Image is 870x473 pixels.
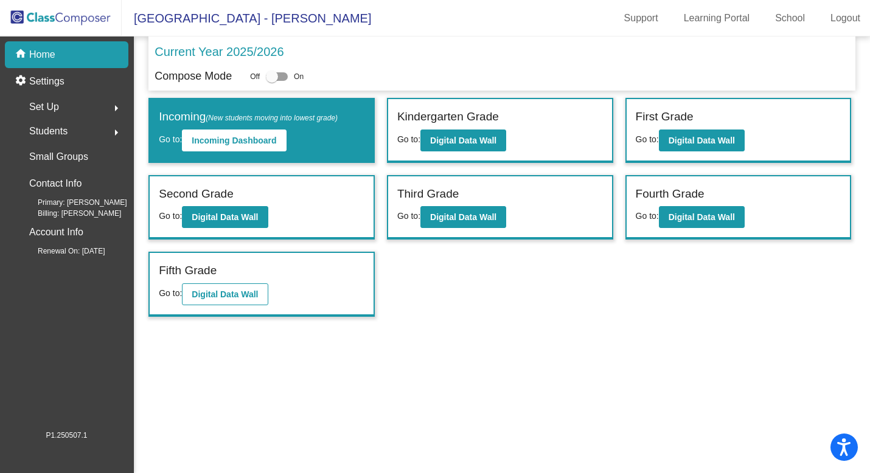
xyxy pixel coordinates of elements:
[659,129,745,151] button: Digital Data Wall
[636,211,659,221] span: Go to:
[18,197,127,208] span: Primary: [PERSON_NAME]
[109,101,124,116] mat-icon: arrow_right
[420,206,506,228] button: Digital Data Wall
[192,212,258,222] b: Digital Data Wall
[420,129,506,151] button: Digital Data Wall
[155,43,284,61] p: Current Year 2025/2026
[18,208,121,219] span: Billing: [PERSON_NAME]
[397,211,420,221] span: Go to:
[159,262,217,280] label: Fifth Grade
[18,246,105,257] span: Renewal On: [DATE]
[765,9,815,28] a: School
[636,185,705,203] label: Fourth Grade
[821,9,870,28] a: Logout
[182,206,268,228] button: Digital Data Wall
[659,206,745,228] button: Digital Data Wall
[397,134,420,144] span: Go to:
[29,47,55,62] p: Home
[155,68,232,85] p: Compose Mode
[182,129,286,151] button: Incoming Dashboard
[250,71,260,82] span: Off
[430,212,496,222] b: Digital Data Wall
[397,108,499,126] label: Kindergarten Grade
[669,136,735,145] b: Digital Data Wall
[159,288,182,298] span: Go to:
[29,98,59,116] span: Set Up
[397,185,459,203] label: Third Grade
[29,74,64,89] p: Settings
[192,136,276,145] b: Incoming Dashboard
[206,114,338,122] span: (New students moving into lowest grade)
[122,9,371,28] span: [GEOGRAPHIC_DATA] - [PERSON_NAME]
[430,136,496,145] b: Digital Data Wall
[159,108,338,126] label: Incoming
[109,125,124,140] mat-icon: arrow_right
[15,74,29,89] mat-icon: settings
[182,283,268,305] button: Digital Data Wall
[674,9,760,28] a: Learning Portal
[15,47,29,62] mat-icon: home
[29,224,83,241] p: Account Info
[159,134,182,144] span: Go to:
[636,134,659,144] span: Go to:
[192,289,258,299] b: Digital Data Wall
[29,123,68,140] span: Students
[159,211,182,221] span: Go to:
[636,108,694,126] label: First Grade
[159,185,234,203] label: Second Grade
[669,212,735,222] b: Digital Data Wall
[294,71,304,82] span: On
[29,175,82,192] p: Contact Info
[29,148,88,165] p: Small Groups
[614,9,668,28] a: Support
